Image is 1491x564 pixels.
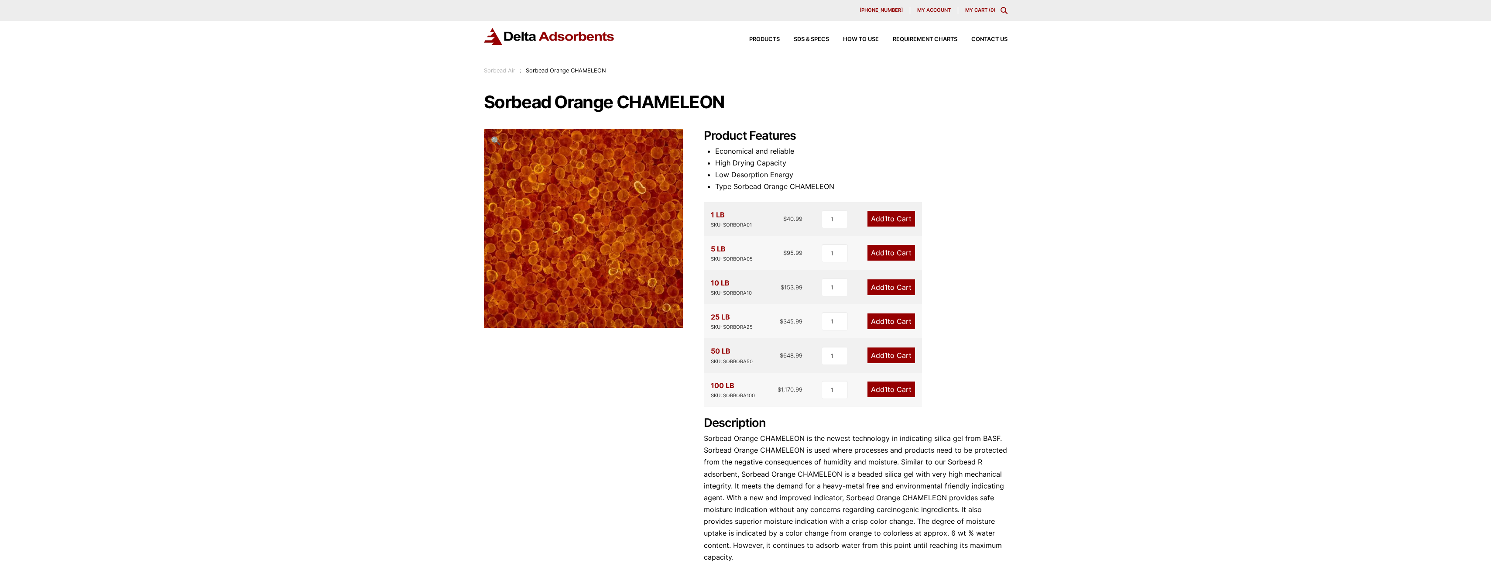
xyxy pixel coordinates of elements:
a: My account [910,7,958,14]
span: 1 [884,283,888,292]
div: 100 LB [711,380,755,400]
div: 10 LB [711,277,752,297]
span: 1 [884,214,888,223]
span: Contact Us [971,37,1008,42]
a: [PHONE_NUMBER] [853,7,910,14]
li: Type Sorbead Orange CHAMELEON [715,181,1008,193]
div: SKU: SORBORA01 [711,221,752,229]
bdi: 648.99 [780,352,802,359]
span: $ [783,215,787,222]
bdi: 40.99 [783,215,802,222]
div: SKU: SORBORA25 [711,323,753,331]
a: Add1to Cart [867,313,915,329]
span: Products [749,37,780,42]
span: $ [778,386,781,393]
span: Requirement Charts [893,37,957,42]
span: [PHONE_NUMBER] [860,8,903,13]
h2: Description [704,416,1008,430]
div: 5 LB [711,243,753,263]
span: My account [917,8,951,13]
a: Contact Us [957,37,1008,42]
span: Sorbead Orange CHAMELEON [526,67,606,74]
a: Add1to Cart [867,245,915,261]
div: 25 LB [711,311,753,331]
a: Add1to Cart [867,382,915,397]
span: : [520,67,521,74]
span: $ [780,352,783,359]
a: Add1to Cart [867,347,915,363]
bdi: 1,170.99 [778,386,802,393]
bdi: 345.99 [780,318,802,325]
span: $ [780,318,783,325]
span: 🔍 [491,136,501,145]
div: SKU: SORBORA05 [711,255,753,263]
span: 1 [884,385,888,394]
a: Requirement Charts [879,37,957,42]
span: 1 [884,317,888,326]
span: 1 [884,248,888,257]
div: 1 LB [711,209,752,229]
li: Low Desorption Energy [715,169,1008,181]
span: $ [783,249,787,256]
img: Sorbead Orange CHAMELEON [484,129,683,328]
img: Delta Adsorbents [484,28,615,45]
div: SKU: SORBORA100 [711,392,755,400]
div: 50 LB [711,345,753,365]
bdi: 153.99 [781,284,802,291]
span: SDS & SPECS [794,37,829,42]
span: $ [781,284,784,291]
div: Toggle Modal Content [1001,7,1008,14]
div: SKU: SORBORA10 [711,289,752,297]
span: How to Use [843,37,879,42]
div: SKU: SORBORA50 [711,358,753,366]
a: Add1to Cart [867,279,915,295]
bdi: 95.99 [783,249,802,256]
a: Add1to Cart [867,211,915,227]
li: High Drying Capacity [715,157,1008,169]
a: Sorbead Orange CHAMELEON [484,223,683,232]
span: 0 [991,7,994,13]
a: View full-screen image gallery [484,129,508,153]
a: Products [735,37,780,42]
a: My Cart (0) [965,7,995,13]
h2: Product Features [704,129,1008,143]
span: 1 [884,351,888,360]
a: SDS & SPECS [780,37,829,42]
h1: Sorbead Orange CHAMELEON [484,93,1008,111]
a: How to Use [829,37,879,42]
a: Sorbead Air [484,67,515,74]
p: Sorbead Orange CHAMELEON is the newest technology in indicating silica gel from BASF. Sorbead Ora... [704,433,1008,563]
li: Economical and reliable [715,145,1008,157]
